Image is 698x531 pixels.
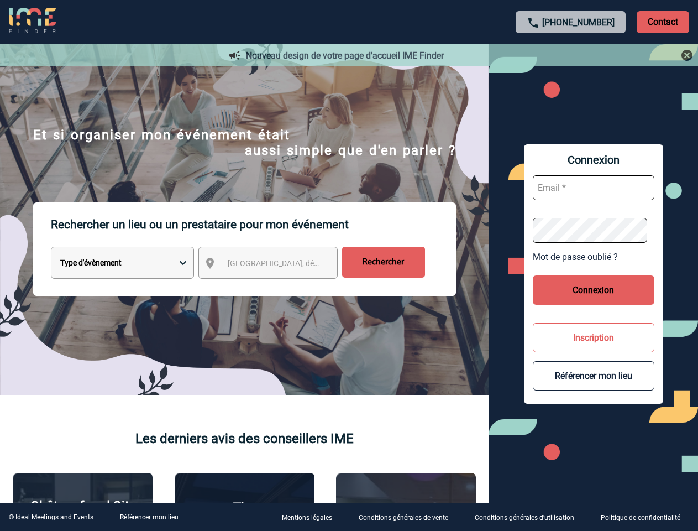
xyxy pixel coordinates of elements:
p: Mentions légales [282,514,332,522]
p: Conditions générales de vente [359,514,448,522]
a: Référencer mon lieu [120,513,179,521]
a: Conditions générales de vente [350,512,466,523]
p: Politique de confidentialité [601,514,680,522]
a: Conditions générales d'utilisation [466,512,592,523]
a: Mentions légales [273,512,350,523]
a: Politique de confidentialité [592,512,698,523]
div: © Ideal Meetings and Events [9,513,93,521]
p: Conditions générales d'utilisation [475,514,574,522]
